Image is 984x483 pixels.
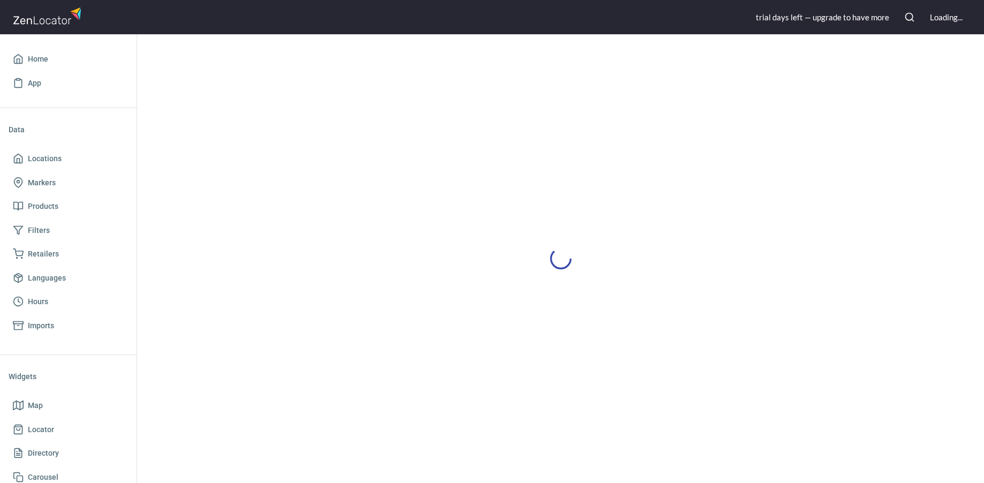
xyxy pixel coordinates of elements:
[9,218,128,243] a: Filters
[9,147,128,171] a: Locations
[9,194,128,218] a: Products
[28,399,43,412] span: Map
[13,4,85,27] img: zenlocator
[9,441,128,465] a: Directory
[9,71,128,95] a: App
[28,271,66,285] span: Languages
[28,176,56,190] span: Markers
[9,242,128,266] a: Retailers
[28,152,62,165] span: Locations
[28,319,54,333] span: Imports
[28,447,59,460] span: Directory
[9,117,128,142] li: Data
[28,295,48,308] span: Hours
[28,423,54,436] span: Locator
[9,290,128,314] a: Hours
[28,52,48,66] span: Home
[9,171,128,195] a: Markers
[930,12,963,23] div: Loading...
[28,200,58,213] span: Products
[9,266,128,290] a: Languages
[756,12,889,23] div: trial day s left — upgrade to have more
[9,418,128,442] a: Locator
[28,247,59,261] span: Retailers
[9,364,128,389] li: Widgets
[9,47,128,71] a: Home
[9,394,128,418] a: Map
[28,224,50,237] span: Filters
[898,5,921,29] button: Search
[9,314,128,338] a: Imports
[28,77,41,90] span: App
